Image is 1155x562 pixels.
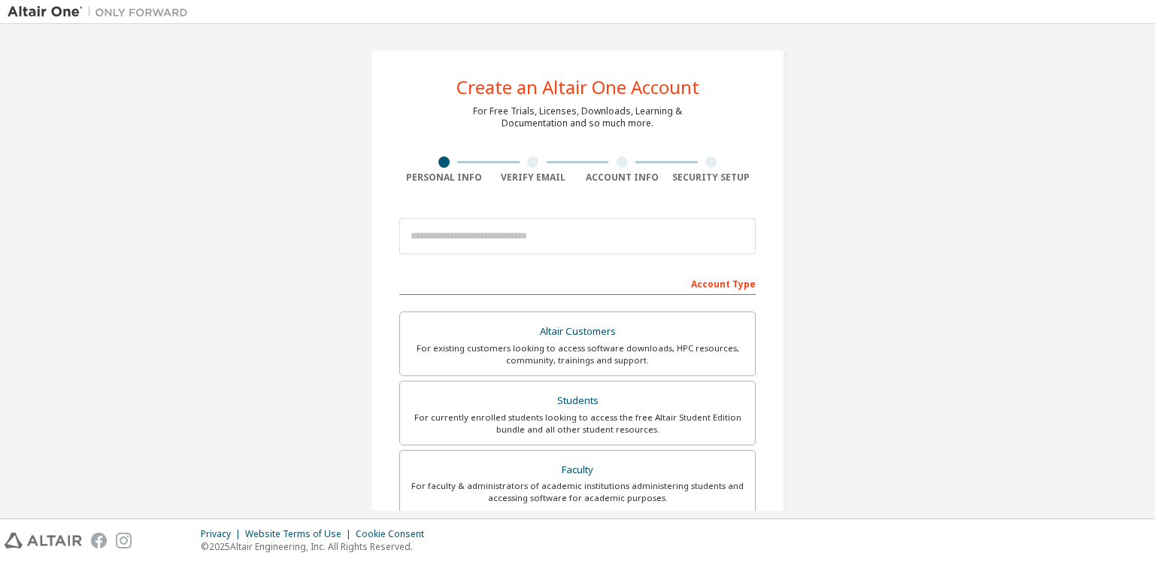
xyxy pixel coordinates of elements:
[8,5,196,20] img: Altair One
[409,342,746,366] div: For existing customers looking to access software downloads, HPC resources, community, trainings ...
[409,480,746,504] div: For faculty & administrators of academic institutions administering students and accessing softwa...
[356,528,433,540] div: Cookie Consent
[409,390,746,412] div: Students
[116,533,132,548] img: instagram.svg
[409,412,746,436] div: For currently enrolled students looking to access the free Altair Student Edition bundle and all ...
[473,105,682,129] div: For Free Trials, Licenses, Downloads, Learning & Documentation and so much more.
[5,533,82,548] img: altair_logo.svg
[399,271,756,295] div: Account Type
[201,528,245,540] div: Privacy
[399,172,489,184] div: Personal Info
[456,78,699,96] div: Create an Altair One Account
[201,540,433,553] p: © 2025 Altair Engineering, Inc. All Rights Reserved.
[577,172,667,184] div: Account Info
[409,460,746,481] div: Faculty
[409,321,746,342] div: Altair Customers
[245,528,356,540] div: Website Terms of Use
[667,172,756,184] div: Security Setup
[489,172,578,184] div: Verify Email
[91,533,107,548] img: facebook.svg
